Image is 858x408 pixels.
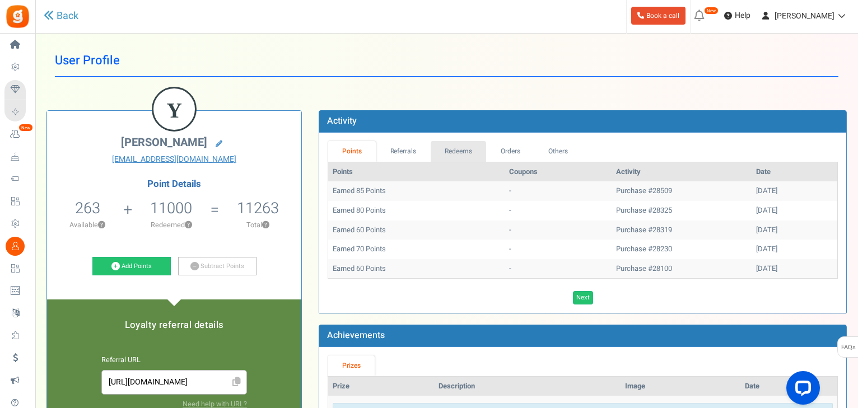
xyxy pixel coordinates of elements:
[756,205,833,216] div: [DATE]
[756,186,833,196] div: [DATE]
[133,220,209,230] p: Redeemed
[327,114,357,128] b: Activity
[47,179,301,189] h4: Point Details
[55,45,838,77] h1: User Profile
[431,141,487,162] a: Redeems
[98,222,105,229] button: ?
[53,220,122,230] p: Available
[434,377,621,396] th: Description
[505,221,611,240] td: -
[775,10,834,22] span: [PERSON_NAME]
[150,200,192,217] h5: 11000
[237,200,279,217] h5: 11263
[328,259,505,279] td: Earned 60 Points
[752,162,837,182] th: Date
[756,244,833,255] div: [DATE]
[732,10,750,21] span: Help
[18,124,33,132] em: New
[756,264,833,274] div: [DATE]
[573,291,593,304] a: Next
[756,225,833,236] div: [DATE]
[376,141,431,162] a: Referrals
[720,7,755,25] a: Help
[328,377,434,396] th: Prize
[621,377,740,396] th: Image
[328,221,505,240] td: Earned 60 Points
[327,329,385,342] b: Achievements
[262,222,269,229] button: ?
[328,355,375,376] a: Prizes
[185,222,192,229] button: ?
[841,337,856,358] span: FAQs
[486,141,534,162] a: Orders
[328,240,505,259] td: Earned 70 Points
[612,181,752,201] td: Purchase #28509
[5,4,30,29] img: Gratisfaction
[505,259,611,279] td: -
[178,257,257,276] a: Subtract Points
[121,134,207,151] span: [PERSON_NAME]
[328,201,505,221] td: Earned 80 Points
[328,141,376,162] a: Points
[612,240,752,259] td: Purchase #28230
[4,125,30,144] a: New
[153,88,195,132] figcaption: Y
[101,357,247,364] h6: Referral URL
[704,7,719,15] em: New
[612,162,752,182] th: Activity
[55,154,293,165] a: [EMAIL_ADDRESS][DOMAIN_NAME]
[612,201,752,221] td: Purchase #28325
[505,181,611,201] td: -
[612,259,752,279] td: Purchase #28100
[227,373,245,392] span: Click to Copy
[505,240,611,259] td: -
[740,377,837,396] th: Date
[328,162,505,182] th: Points
[505,201,611,221] td: -
[612,221,752,240] td: Purchase #28319
[220,220,296,230] p: Total
[92,257,171,276] a: Add Points
[75,197,100,219] span: 263
[631,7,686,25] a: Book a call
[58,320,290,330] h5: Loyalty referral details
[534,141,582,162] a: Others
[505,162,611,182] th: Coupons
[328,181,505,201] td: Earned 85 Points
